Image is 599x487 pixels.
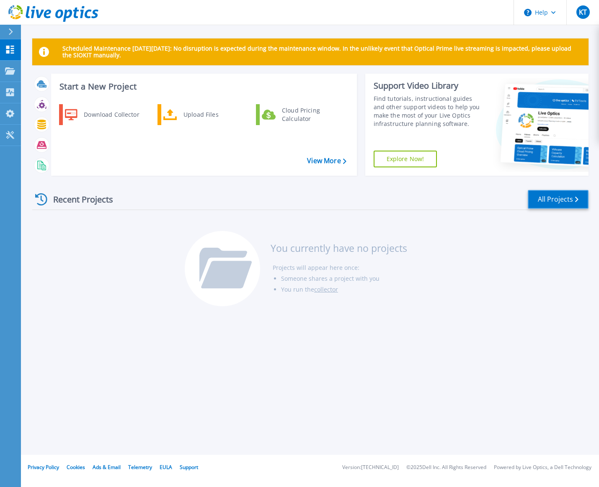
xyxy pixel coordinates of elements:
div: Cloud Pricing Calculator [278,106,340,123]
li: Someone shares a project with you [281,273,407,284]
span: KT [579,9,587,15]
a: EULA [160,464,172,471]
div: Download Collector [80,106,143,123]
a: Ads & Email [93,464,121,471]
div: Find tutorials, instructional guides and other support videos to help you make the most of your L... [374,95,485,128]
a: Support [180,464,198,471]
a: Upload Files [157,104,243,125]
a: View More [307,157,346,165]
div: Upload Files [179,106,241,123]
a: All Projects [528,190,589,209]
a: Explore Now! [374,151,437,167]
li: Projects will appear here once: [273,262,407,273]
h3: You currently have no projects [271,243,407,253]
h3: Start a New Project [59,82,346,91]
li: Version: [TECHNICAL_ID] [342,465,399,470]
a: Telemetry [128,464,152,471]
li: Powered by Live Optics, a Dell Technology [494,465,591,470]
li: You run the [281,284,407,295]
a: collector [314,285,338,293]
div: Recent Projects [32,189,124,210]
li: © 2025 Dell Inc. All Rights Reserved [406,465,486,470]
a: Cookies [67,464,85,471]
a: Cloud Pricing Calculator [256,104,342,125]
div: Support Video Library [374,80,485,91]
a: Download Collector [59,104,145,125]
p: Scheduled Maintenance [DATE][DATE]: No disruption is expected during the maintenance window. In t... [62,45,582,59]
a: Privacy Policy [28,464,59,471]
